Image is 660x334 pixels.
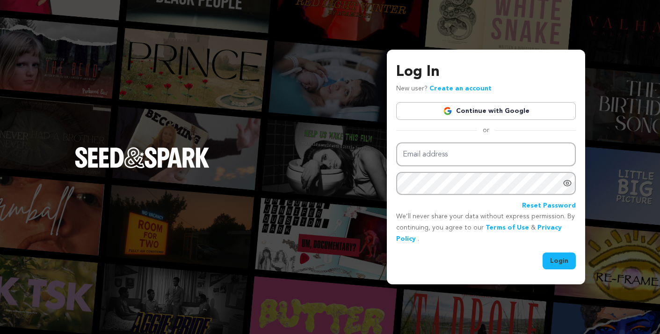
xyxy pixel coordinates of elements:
a: Privacy Policy [396,224,562,242]
a: Continue with Google [396,102,576,120]
a: Seed&Spark Homepage [75,147,210,186]
button: Login [543,252,576,269]
p: New user? [396,83,492,95]
a: Terms of Use [486,224,529,231]
a: Create an account [429,85,492,92]
span: or [477,126,495,135]
h3: Log In [396,61,576,83]
input: Email address [396,142,576,166]
img: Google logo [443,106,452,116]
p: We’ll never share your data without express permission. By continuing, you agree to our & . [396,211,576,245]
a: Reset Password [522,200,576,212]
img: Seed&Spark Logo [75,147,210,168]
a: Show password as plain text. Warning: this will display your password on the screen. [563,178,572,188]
